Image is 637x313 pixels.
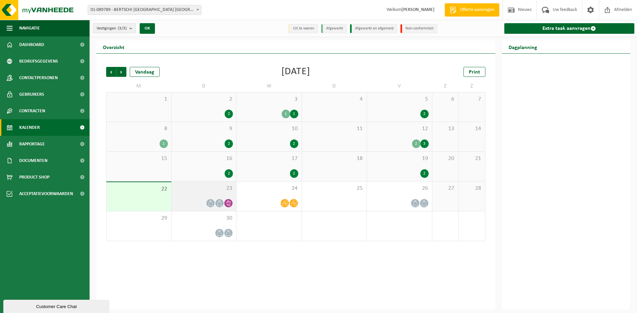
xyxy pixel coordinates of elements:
span: 9 [175,125,233,132]
span: 20 [436,155,455,162]
h2: Dagplanning [502,40,544,53]
td: Z [459,80,485,92]
div: 2 [225,169,233,178]
span: 27 [436,185,455,192]
a: Print [463,67,485,77]
span: Kalender [19,119,40,136]
div: 1 [160,139,168,148]
span: Product Shop [19,169,49,185]
span: 4 [305,96,364,103]
span: 18 [305,155,364,162]
span: Contactpersonen [19,70,58,86]
div: 1 [290,110,298,118]
span: 28 [462,185,481,192]
td: M [106,80,172,92]
li: Non-conformiteit [400,24,437,33]
li: Uit te voeren [288,24,318,33]
div: 2 [420,110,429,118]
a: Offerte aanvragen [445,3,499,17]
span: Documenten [19,152,47,169]
span: 5 [370,96,429,103]
div: 1 [282,110,290,118]
span: 17 [240,155,298,162]
span: 21 [462,155,481,162]
count: (3/3) [118,26,127,30]
div: [DATE] [281,67,310,77]
div: 2 [290,169,298,178]
button: Vestigingen(3/3) [93,23,136,33]
li: Afgewerkt en afgemeld [350,24,397,33]
td: Z [432,80,459,92]
span: Vestigingen [97,24,127,33]
span: 16 [175,155,233,162]
span: Navigatie [19,20,40,36]
span: 26 [370,185,429,192]
span: Print [469,70,480,75]
span: 13 [436,125,455,132]
button: OK [140,23,155,34]
span: 23 [175,185,233,192]
span: Contracten [19,103,45,119]
span: 22 [110,185,168,193]
span: 30 [175,215,233,222]
span: 19 [370,155,429,162]
span: 12 [370,125,429,132]
span: Acceptatievoorwaarden [19,185,73,202]
span: 1 [110,96,168,103]
span: 01-089789 - BERTSCHI BELGIUM NV - ANTWERPEN [88,5,201,15]
td: D [302,80,367,92]
span: 15 [110,155,168,162]
span: Dashboard [19,36,44,53]
div: 2 [290,139,298,148]
td: W [237,80,302,92]
h2: Overzicht [96,40,131,53]
span: 8 [110,125,168,132]
div: 2 [225,139,233,148]
span: 24 [240,185,298,192]
strong: [PERSON_NAME] [401,7,435,12]
span: Rapportage [19,136,45,152]
span: Offerte aanvragen [458,7,496,13]
span: 11 [305,125,364,132]
span: 25 [305,185,364,192]
div: 2 [420,169,429,178]
span: Bedrijfsgegevens [19,53,58,70]
span: 29 [110,215,168,222]
span: 2 [175,96,233,103]
td: V [367,80,432,92]
div: 2 [225,110,233,118]
span: Gebruikers [19,86,44,103]
span: 3 [240,96,298,103]
iframe: chat widget [3,298,111,313]
span: Volgende [116,67,126,77]
li: Afgewerkt [321,24,347,33]
span: 10 [240,125,298,132]
span: 7 [462,96,481,103]
td: D [172,80,237,92]
div: 3 [420,139,429,148]
div: Vandaag [130,67,160,77]
div: 2 [412,139,420,148]
span: 6 [436,96,455,103]
a: Extra taak aanvragen [504,23,635,34]
span: Vorige [106,67,116,77]
span: 14 [462,125,481,132]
